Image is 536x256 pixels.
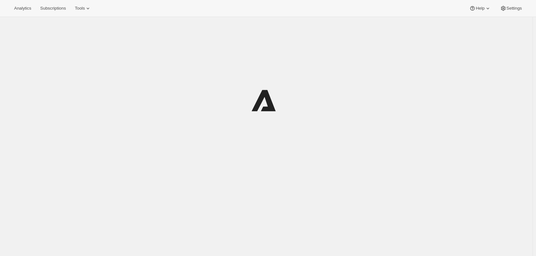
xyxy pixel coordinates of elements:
[465,4,495,13] button: Help
[75,6,85,11] span: Tools
[40,6,66,11] span: Subscriptions
[506,6,522,11] span: Settings
[476,6,484,11] span: Help
[496,4,526,13] button: Settings
[71,4,95,13] button: Tools
[36,4,70,13] button: Subscriptions
[10,4,35,13] button: Analytics
[14,6,31,11] span: Analytics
